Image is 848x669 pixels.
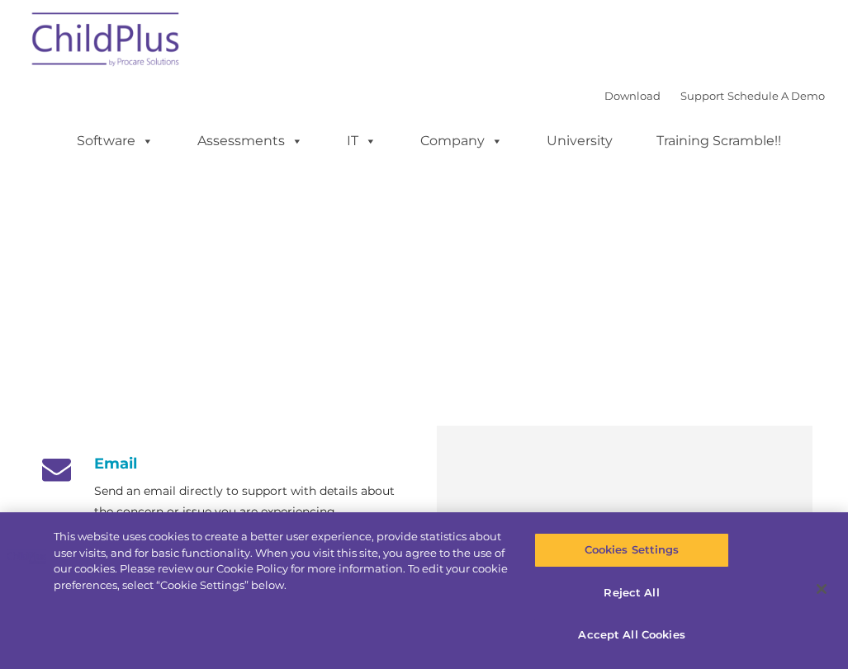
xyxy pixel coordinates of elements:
[534,618,729,653] button: Accept All Cookies
[680,89,724,102] a: Support
[54,529,509,593] div: This website uses cookies to create a better user experience, provide statistics about user visit...
[36,455,412,473] h4: Email
[330,125,393,158] a: IT
[604,89,825,102] font: |
[404,125,519,158] a: Company
[534,576,729,610] button: Reject All
[24,1,189,83] img: ChildPlus by Procare Solutions
[181,125,320,158] a: Assessments
[727,89,825,102] a: Schedule A Demo
[60,125,170,158] a: Software
[640,125,798,158] a: Training Scramble!!
[803,571,840,607] button: Close
[94,481,412,522] p: Send an email directly to support with details about the concern or issue you are experiencing.
[604,89,661,102] a: Download
[530,125,629,158] a: University
[534,533,729,568] button: Cookies Settings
